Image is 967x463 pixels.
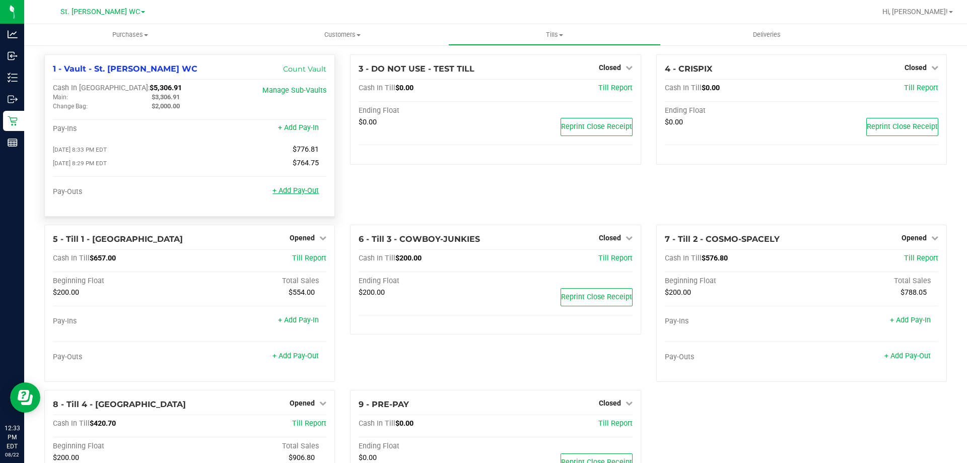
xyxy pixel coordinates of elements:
a: Till Report [904,84,938,92]
span: Opened [290,399,315,407]
span: Change Bag: [53,103,88,110]
div: Pay-Ins [665,317,802,326]
span: $5,306.91 [150,84,182,92]
inline-svg: Outbound [8,94,18,104]
span: $576.80 [702,254,728,262]
span: Reprint Close Receipt [561,122,632,131]
span: $0.00 [665,118,683,126]
iframe: Resource center [10,382,40,413]
button: Reprint Close Receipt [561,288,633,306]
p: 08/22 [5,451,20,458]
span: $0.00 [395,84,413,92]
a: + Add Pay-In [278,123,319,132]
span: $657.00 [90,254,116,262]
span: Cash In Till [53,254,90,262]
span: Reprint Close Receipt [867,122,938,131]
span: $0.00 [395,419,413,428]
span: $420.70 [90,419,116,428]
button: Reprint Close Receipt [561,118,633,136]
span: Main: [53,94,68,101]
div: Beginning Float [665,277,802,286]
inline-svg: Inbound [8,51,18,61]
span: 4 - CRISPIX [665,64,712,74]
span: 7 - Till 2 - COSMO-SPACELY [665,234,780,244]
inline-svg: Analytics [8,29,18,39]
span: [DATE] 8:33 PM EDT [53,146,107,153]
div: Ending Float [665,106,802,115]
div: Pay-Ins [53,317,190,326]
a: + Add Pay-In [278,316,319,324]
span: Opened [902,234,927,242]
span: Cash In Till [665,254,702,262]
button: Reprint Close Receipt [866,118,938,136]
span: $200.00 [665,288,691,297]
span: Cash In Till [359,84,395,92]
a: + Add Pay-In [890,316,931,324]
a: Till Report [598,419,633,428]
span: Closed [599,399,621,407]
span: Cash In Till [53,419,90,428]
span: Cash In Till [665,84,702,92]
a: Till Report [598,84,633,92]
span: Customers [237,30,448,39]
a: Purchases [24,24,236,45]
span: $2,000.00 [152,102,180,110]
span: St. [PERSON_NAME] WC [60,8,140,16]
inline-svg: Reports [8,138,18,148]
a: Till Report [598,254,633,262]
a: Customers [236,24,448,45]
div: Ending Float [359,277,496,286]
span: Closed [599,234,621,242]
span: Deliveries [739,30,794,39]
span: Hi, [PERSON_NAME]! [882,8,948,16]
span: Tills [449,30,660,39]
span: 6 - Till 3 - COWBOY-JUNKIES [359,234,480,244]
span: Closed [599,63,621,72]
div: Ending Float [359,442,496,451]
span: Opened [290,234,315,242]
a: Till Report [292,419,326,428]
a: Till Report [292,254,326,262]
a: Manage Sub-Vaults [262,86,326,95]
span: $0.00 [359,118,377,126]
span: $0.00 [702,84,720,92]
a: + Add Pay-Out [272,352,319,360]
div: Beginning Float [53,277,190,286]
span: $776.81 [293,145,319,154]
a: Tills [448,24,660,45]
span: [DATE] 8:29 PM EDT [53,160,107,167]
div: Ending Float [359,106,496,115]
inline-svg: Retail [8,116,18,126]
a: + Add Pay-Out [272,186,319,195]
div: Pay-Ins [53,124,190,134]
div: Beginning Float [53,442,190,451]
div: Total Sales [190,277,327,286]
span: $200.00 [395,254,422,262]
inline-svg: Inventory [8,73,18,83]
span: $0.00 [359,453,377,462]
div: Pay-Outs [53,353,190,362]
div: Total Sales [801,277,938,286]
span: 5 - Till 1 - [GEOGRAPHIC_DATA] [53,234,183,244]
a: Count Vault [283,64,326,74]
a: Deliveries [661,24,873,45]
span: $3,306.91 [152,93,180,101]
span: Cash In Till [359,254,395,262]
span: $906.80 [289,453,315,462]
a: + Add Pay-Out [884,352,931,360]
span: $764.75 [293,159,319,167]
div: Pay-Outs [665,353,802,362]
div: Pay-Outs [53,187,190,196]
a: Till Report [904,254,938,262]
span: $554.00 [289,288,315,297]
span: Reprint Close Receipt [561,293,632,301]
div: Total Sales [190,442,327,451]
span: $200.00 [53,453,79,462]
span: $200.00 [359,288,385,297]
